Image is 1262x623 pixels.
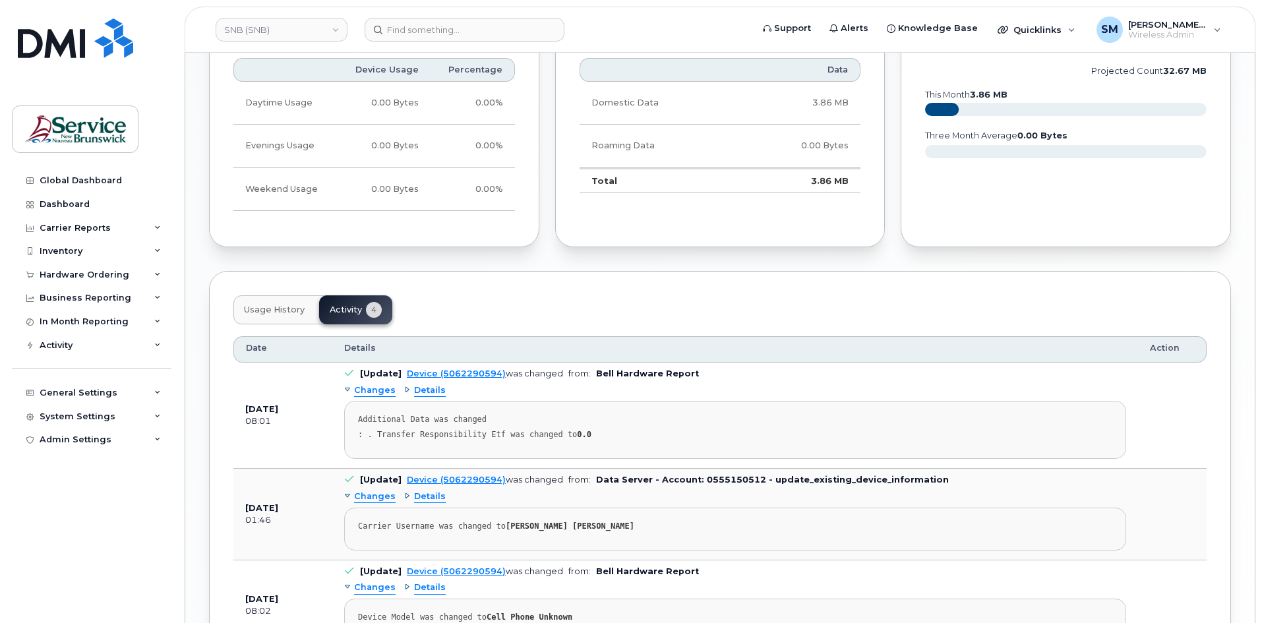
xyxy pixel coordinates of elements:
span: Details [414,384,446,397]
span: Knowledge Base [898,22,978,35]
div: Device Model was changed to [358,612,1112,622]
td: 0.00 Bytes [337,168,431,211]
b: Bell Hardware Report [596,566,699,576]
a: Device (5062290594) [407,475,506,485]
div: Carrier Username was changed to [358,521,1112,531]
text: three month average [924,131,1067,140]
span: from: [568,369,591,378]
input: Find something... [365,18,564,42]
a: Device (5062290594) [407,369,506,378]
b: [Update] [360,475,402,485]
div: 08:02 [245,605,320,617]
span: SM [1101,22,1118,38]
td: Weekend Usage [233,168,337,211]
span: Details [414,490,446,503]
strong: [PERSON_NAME] [PERSON_NAME] [506,521,634,531]
div: was changed [407,475,563,485]
span: Support [774,22,811,35]
text: this month [924,90,1007,100]
tr: Weekdays from 6:00pm to 8:00am [233,125,515,167]
th: Data [737,58,860,82]
tspan: 0.00 Bytes [1017,131,1067,140]
b: Bell Hardware Report [596,369,699,378]
td: 0.00 Bytes [337,125,431,167]
strong: 0.0 [577,430,591,439]
th: Action [1138,336,1207,363]
text: projected count [1091,66,1207,76]
span: from: [568,566,591,576]
span: from: [568,475,591,485]
tspan: 3.86 MB [970,90,1007,100]
a: SNB (SNB) [216,18,347,42]
span: Details [344,342,376,354]
span: Changes [354,490,396,503]
span: Changes [354,581,396,594]
div: 08:01 [245,415,320,427]
b: [Update] [360,566,402,576]
td: Daytime Usage [233,82,337,125]
a: Support [754,15,820,42]
span: Alerts [841,22,868,35]
span: Date [246,342,267,354]
td: 3.86 MB [737,168,860,193]
span: Wireless Admin [1128,30,1207,40]
div: Slattery, Matthew (SNB) [1087,16,1230,43]
td: Total [580,168,737,193]
div: : . Transfer Responsibility Etf was changed to [358,430,1112,440]
td: 3.86 MB [737,82,860,125]
b: [DATE] [245,594,278,604]
td: 0.00% [431,82,515,125]
td: Evenings Usage [233,125,337,167]
th: Percentage [431,58,515,82]
b: [DATE] [245,404,278,414]
td: 0.00 Bytes [337,82,431,125]
th: Device Usage [337,58,431,82]
span: Quicklinks [1013,24,1062,35]
td: 0.00% [431,125,515,167]
strong: Cell Phone Unknown [487,612,572,622]
b: Data Server - Account: 0555150512 - update_existing_device_information [596,475,949,485]
td: Roaming Data [580,125,737,167]
td: 0.00% [431,168,515,211]
div: 01:46 [245,514,320,526]
div: Quicklinks [988,16,1085,43]
span: Changes [354,384,396,397]
div: Additional Data was changed [358,415,1112,425]
span: [PERSON_NAME] (SNB) [1128,19,1207,30]
div: was changed [407,566,563,576]
tr: Friday from 6:00pm to Monday 8:00am [233,168,515,211]
div: was changed [407,369,563,378]
a: Device (5062290594) [407,566,506,576]
td: Domestic Data [580,82,737,125]
span: Details [414,581,446,594]
a: Knowledge Base [878,15,987,42]
td: 0.00 Bytes [737,125,860,167]
b: [DATE] [245,503,278,513]
a: Alerts [820,15,878,42]
b: [Update] [360,369,402,378]
tspan: 32.67 MB [1163,66,1207,76]
span: Usage History [244,305,305,315]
